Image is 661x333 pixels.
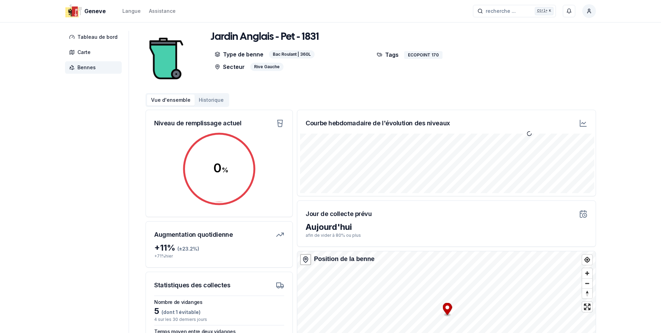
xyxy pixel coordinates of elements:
[84,7,106,15] span: Geneve
[154,299,284,306] h3: Nombre de vidanges
[377,50,399,59] p: Tags
[195,94,228,106] button: Historique
[122,8,141,15] div: Langue
[154,306,284,317] div: 5
[147,94,195,106] button: Vue d'ensemble
[65,31,124,43] a: Tableau de bord
[65,61,124,74] a: Bennes
[306,209,372,219] h3: Jour de collecte prévu
[154,230,233,240] h3: Augmentation quotidienne
[486,8,516,15] span: recherche ...
[65,3,82,19] img: Geneve Logo
[154,242,284,253] div: + 11 %
[314,254,374,264] div: Position de la benne
[582,302,592,312] button: Enter fullscreen
[77,49,91,56] span: Carte
[582,278,592,288] button: Zoom out
[215,63,245,71] p: Secteur
[269,50,315,58] div: Bac Roulant | 360L
[306,222,587,233] div: Aujourd'hui
[154,253,284,259] p: + 71 % hier
[154,317,284,322] p: 4 sur les 30 derniers jours
[306,118,450,128] h3: Courbe hebdomadaire de l'évolution des niveaux
[154,118,241,128] h3: Niveau de remplissage actuel
[404,51,443,59] div: ECOPOINT 170
[146,31,187,86] img: bin Image
[122,7,141,15] button: Langue
[159,309,201,315] span: (dont 1 évitable)
[65,7,109,15] a: Geneve
[77,64,96,71] span: Bennes
[77,34,118,40] span: Tableau de bord
[582,268,592,278] button: Zoom in
[177,246,199,252] span: (± 23.2 %)
[211,31,319,43] h1: Jardin Anglais - Pet - 1831
[154,280,230,290] h3: Statistiques des collectes
[443,303,452,317] div: Map marker
[306,233,587,238] p: afin de vider à 80% ou plus
[473,5,556,17] button: recherche ...Ctrl+K
[582,255,592,265] button: Find my location
[250,63,283,71] div: Rive Gauche
[65,46,124,58] a: Carte
[215,50,263,58] p: Type de benne
[582,288,592,298] button: Reset bearing to north
[149,7,176,15] a: Assistance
